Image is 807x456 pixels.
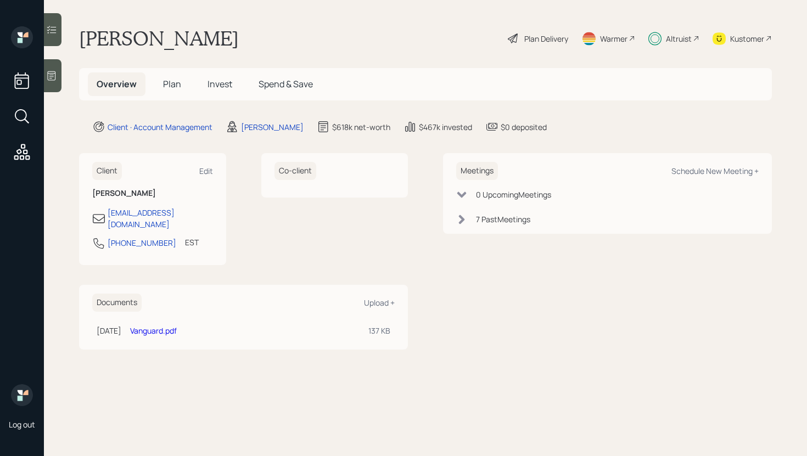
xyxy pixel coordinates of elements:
[501,121,547,133] div: $0 deposited
[274,162,316,180] h6: Co-client
[476,189,551,200] div: 0 Upcoming Meeting s
[79,26,239,50] h1: [PERSON_NAME]
[208,78,232,90] span: Invest
[108,207,213,230] div: [EMAIL_ADDRESS][DOMAIN_NAME]
[259,78,313,90] span: Spend & Save
[108,237,176,249] div: [PHONE_NUMBER]
[332,121,390,133] div: $618k net-worth
[476,213,530,225] div: 7 Past Meeting s
[92,294,142,312] h6: Documents
[97,78,137,90] span: Overview
[666,33,692,44] div: Altruist
[11,384,33,406] img: retirable_logo.png
[730,33,764,44] div: Kustomer
[185,237,199,248] div: EST
[130,325,177,336] a: Vanguard.pdf
[9,419,35,430] div: Log out
[524,33,568,44] div: Plan Delivery
[368,325,390,336] div: 137 KB
[419,121,472,133] div: $467k invested
[97,325,121,336] div: [DATE]
[364,297,395,308] div: Upload +
[600,33,627,44] div: Warmer
[92,162,122,180] h6: Client
[241,121,304,133] div: [PERSON_NAME]
[163,78,181,90] span: Plan
[92,189,213,198] h6: [PERSON_NAME]
[671,166,759,176] div: Schedule New Meeting +
[108,121,212,133] div: Client · Account Management
[456,162,498,180] h6: Meetings
[199,166,213,176] div: Edit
